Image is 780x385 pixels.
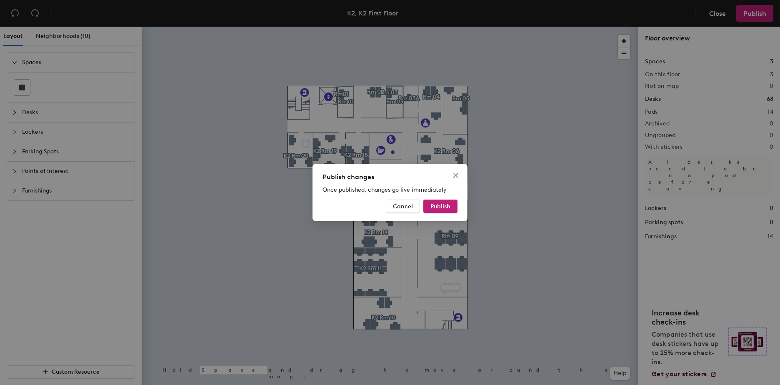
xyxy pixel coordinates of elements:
button: Close [449,169,462,182]
span: close [452,172,459,179]
span: Publish [430,203,450,210]
span: Once published, changes go live immediately [322,186,447,193]
span: Close [449,172,462,179]
span: Cancel [393,203,413,210]
button: Publish [423,200,457,213]
button: Cancel [386,200,420,213]
div: Publish changes [322,172,457,182]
